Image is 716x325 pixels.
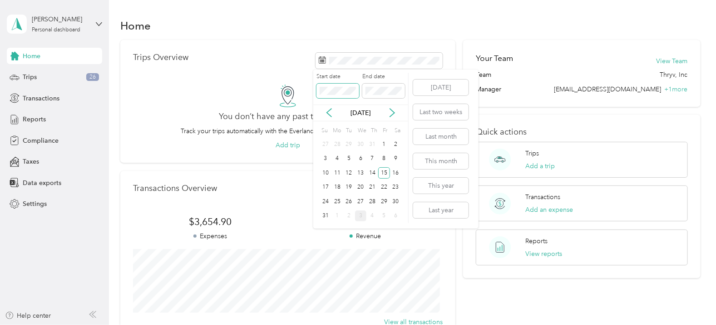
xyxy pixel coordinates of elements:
button: [DATE] [413,80,469,95]
button: Last month [413,129,469,145]
div: 28 [331,139,343,150]
button: View reports [526,249,563,259]
div: 29 [378,196,390,207]
button: Add an expense [526,205,573,215]
p: Transactions [526,192,561,202]
div: Su [320,125,328,137]
div: 13 [355,167,367,179]
p: Track your trips automatically with the Everlance app or manually add a trip [181,126,395,136]
div: 6 [390,210,402,222]
button: Help center [5,311,51,320]
span: Thryv, Inc [660,70,688,80]
span: 26 [86,73,99,81]
button: Last two weeks [413,104,469,120]
iframe: Everlance-gr Chat Button Frame [665,274,716,325]
span: Trips [23,72,37,82]
div: 26 [343,196,355,207]
button: This year [413,178,469,194]
p: Revenue [288,231,443,241]
span: $0.00 [288,215,443,228]
div: We [356,125,366,137]
div: 9 [390,153,402,165]
div: 7 [366,153,378,165]
div: Mo [331,125,341,137]
span: Reports [23,115,46,124]
div: 25 [331,196,343,207]
p: [DATE] [341,108,380,118]
div: Fr [381,125,390,137]
span: Taxes [23,157,39,166]
div: 31 [366,139,378,150]
h2: Your Team [476,53,513,64]
span: Settings [23,199,47,209]
div: 11 [331,167,343,179]
div: Th [370,125,378,137]
div: 5 [378,210,390,222]
label: Start date [316,73,359,81]
div: Tu [345,125,353,137]
div: 1 [378,139,390,150]
div: 30 [355,139,367,150]
div: 2 [390,139,402,150]
div: Personal dashboard [32,27,80,33]
div: 6 [355,153,367,165]
span: Data exports [23,178,61,188]
span: Compliance [23,136,59,145]
div: 4 [366,210,378,222]
button: Add trip [276,140,300,150]
div: 24 [320,196,331,207]
div: 20 [355,182,367,193]
button: View Team [657,56,688,66]
div: [PERSON_NAME] [32,15,89,24]
span: Transactions [23,94,59,103]
div: 27 [355,196,367,207]
div: 1 [331,210,343,222]
h2: You don’t have any past trips to view [219,112,356,121]
div: 29 [343,139,355,150]
div: 3 [355,210,367,222]
div: 15 [378,167,390,179]
label: End date [362,73,405,81]
p: Expenses [133,231,288,241]
button: This month [413,153,469,169]
div: 3 [320,153,331,165]
span: Home [23,51,40,61]
p: Reports [526,236,548,246]
p: Trips Overview [133,53,188,62]
div: 17 [320,182,331,193]
span: [EMAIL_ADDRESS][DOMAIN_NAME] [554,85,662,93]
button: Add a trip [526,161,555,171]
div: 21 [366,182,378,193]
div: 2 [343,210,355,222]
h1: Home [120,21,151,30]
span: Team [476,70,491,80]
div: 18 [331,182,343,193]
div: 31 [320,210,331,222]
div: 28 [366,196,378,207]
div: 14 [366,167,378,179]
div: 4 [331,153,343,165]
div: 22 [378,182,390,193]
div: 23 [390,182,402,193]
p: Transactions Overview [133,184,217,193]
div: 30 [390,196,402,207]
div: 27 [320,139,331,150]
div: 12 [343,167,355,179]
div: 10 [320,167,331,179]
div: 19 [343,182,355,193]
span: + 1 more [665,85,688,93]
div: 16 [390,167,402,179]
span: Manager [476,85,501,94]
div: 5 [343,153,355,165]
p: Trips [526,149,539,158]
p: Quick actions [476,127,687,137]
div: 8 [378,153,390,165]
button: Last year [413,202,469,218]
div: Sa [393,125,402,137]
span: $3,654.90 [133,215,288,228]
